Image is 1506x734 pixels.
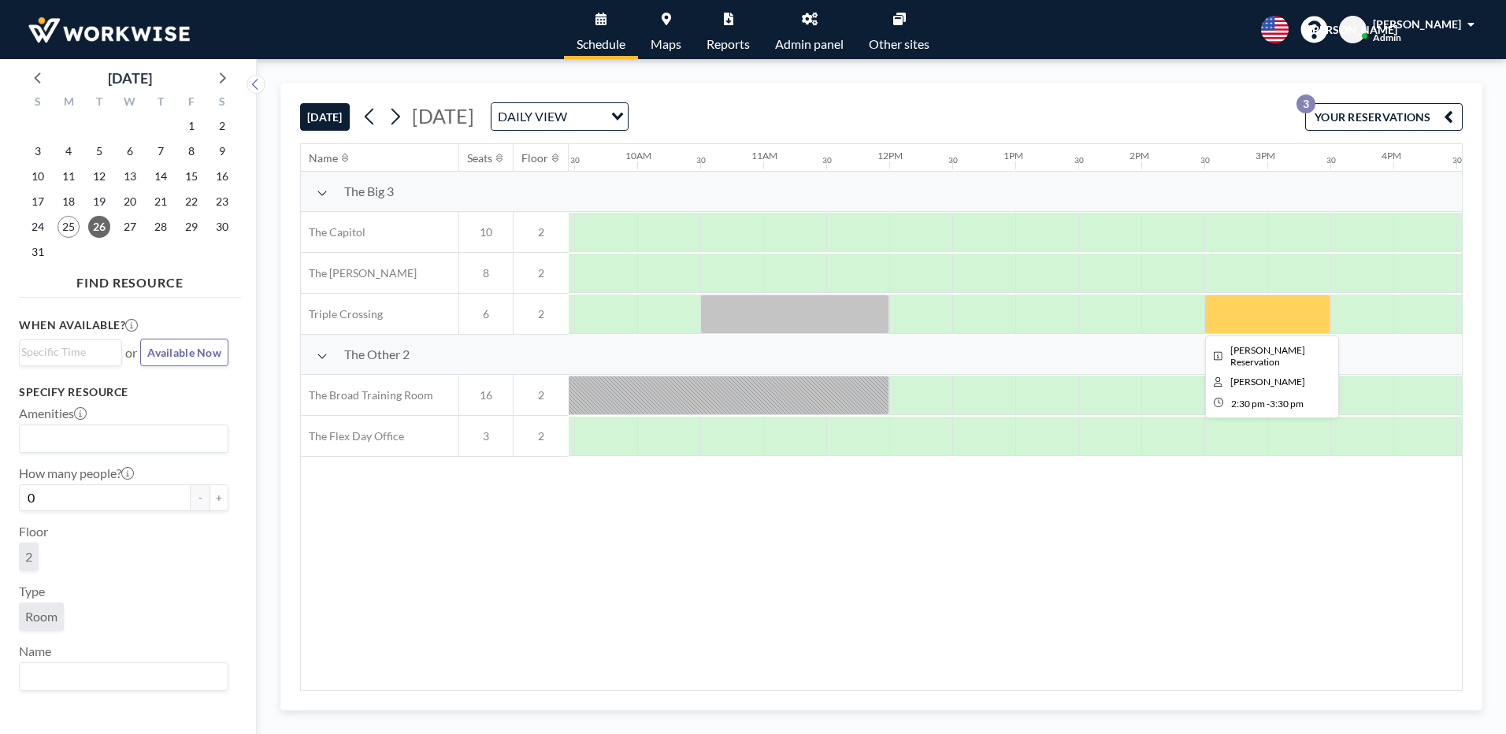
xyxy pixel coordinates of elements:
label: Amenities [19,406,87,421]
span: Other sites [869,38,929,50]
span: Tuesday, August 26, 2025 [88,216,110,238]
div: F [176,93,206,113]
div: T [84,93,115,113]
span: Saturday, August 9, 2025 [211,140,233,162]
span: Saturday, August 23, 2025 [211,191,233,213]
span: Tuesday, August 12, 2025 [88,165,110,187]
h4: FIND RESOURCE [19,269,241,291]
span: or [125,345,137,361]
span: Monday, August 4, 2025 [57,140,80,162]
span: The [PERSON_NAME] [301,266,417,280]
span: Friday, August 29, 2025 [180,216,202,238]
button: Available Now [140,339,228,366]
div: 30 [1452,155,1462,165]
span: The Other 2 [344,347,410,362]
span: 2 [514,225,569,239]
div: S [206,93,237,113]
div: M [54,93,84,113]
span: 2 [514,307,569,321]
label: Floor [19,524,48,539]
span: Monday, August 25, 2025 [57,216,80,238]
img: organization-logo [25,14,193,46]
span: Saturday, August 2, 2025 [211,115,233,137]
span: Jean Ariante [1230,376,1305,387]
div: 4PM [1382,150,1401,161]
div: [DATE] [108,67,152,89]
button: + [210,484,228,511]
span: 16 [459,388,513,402]
div: T [145,93,176,113]
div: 1PM [1003,150,1023,161]
span: Saturday, August 16, 2025 [211,165,233,187]
div: 30 [1200,155,1210,165]
span: Thursday, August 28, 2025 [150,216,172,238]
span: Sunday, August 10, 2025 [27,165,49,187]
span: Wednesday, August 13, 2025 [119,165,141,187]
span: The Big 3 [344,183,394,199]
span: The Capitol [301,225,365,239]
input: Search for option [21,666,219,687]
span: [PERSON_NAME] [1309,23,1397,37]
span: 2 [25,549,32,565]
button: YOUR RESERVATIONS3 [1305,103,1463,131]
input: Search for option [572,106,602,127]
span: Monday, August 11, 2025 [57,165,80,187]
span: 3 [459,429,513,443]
span: Sunday, August 17, 2025 [27,191,49,213]
span: Admin [1373,32,1401,43]
button: [DATE] [300,103,350,131]
span: Friday, August 15, 2025 [180,165,202,187]
span: Sunday, August 24, 2025 [27,216,49,238]
span: Saturday, August 30, 2025 [211,216,233,238]
span: Available Now [147,346,221,359]
div: 3PM [1256,150,1275,161]
div: S [23,93,54,113]
span: Friday, August 22, 2025 [180,191,202,213]
div: Search for option [20,663,228,690]
div: 2PM [1129,150,1149,161]
span: Friday, August 8, 2025 [180,140,202,162]
div: Search for option [491,103,628,130]
span: 2 [514,429,569,443]
div: 30 [696,155,706,165]
div: Floor [521,151,548,165]
span: 3:30 PM [1270,398,1304,410]
div: 11AM [751,150,777,161]
span: Wednesday, August 20, 2025 [119,191,141,213]
span: Wednesday, August 27, 2025 [119,216,141,238]
button: - [191,484,210,511]
span: Tuesday, August 5, 2025 [88,140,110,162]
span: [PERSON_NAME] [1373,17,1461,31]
span: 2:30 PM [1231,398,1265,410]
div: 30 [1326,155,1336,165]
span: Room [25,609,57,625]
span: Wednesday, August 6, 2025 [119,140,141,162]
span: Maps [651,38,681,50]
div: 10AM [625,150,651,161]
input: Search for option [21,343,113,361]
span: Schedule [577,38,625,50]
span: The Flex Day Office [301,429,404,443]
span: Thursday, August 7, 2025 [150,140,172,162]
label: How many people? [19,465,134,481]
span: Friday, August 1, 2025 [180,115,202,137]
span: Reports [707,38,750,50]
span: 10 [459,225,513,239]
span: Triple Crossing [301,307,383,321]
label: Type [19,584,45,599]
div: 30 [822,155,832,165]
span: 2 [514,388,569,402]
span: The Broad Training Room [301,388,433,402]
span: Sunday, August 3, 2025 [27,140,49,162]
h3: Specify resource [19,385,228,399]
span: [DATE] [412,104,474,128]
div: W [115,93,146,113]
div: Search for option [20,425,228,452]
span: 6 [459,307,513,321]
div: Search for option [20,340,121,364]
div: Seats [467,151,492,165]
label: Name [19,643,51,659]
span: DAILY VIEW [495,106,570,127]
span: Thursday, August 21, 2025 [150,191,172,213]
p: 3 [1296,95,1315,113]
